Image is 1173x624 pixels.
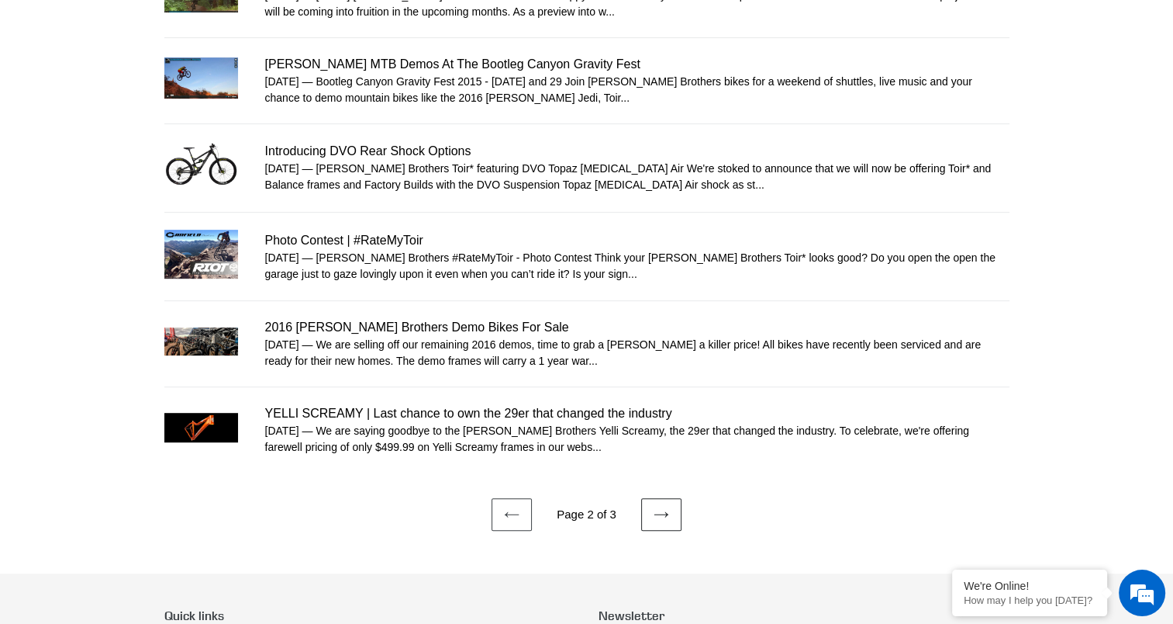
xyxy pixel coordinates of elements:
[599,608,1009,623] p: Newsletter
[254,8,292,45] div: Minimize live chat window
[104,87,284,107] div: Chat with us now
[8,424,295,478] textarea: Type your message and hit 'Enter'
[164,608,575,623] p: Quick links
[50,78,88,116] img: d_696896380_company_1647369064580_696896380
[964,580,1095,592] div: We're Online!
[17,85,40,109] div: Navigation go back
[90,196,214,352] span: We're online!
[536,506,638,524] li: Page 2 of 3
[964,595,1095,606] p: How may I help you today?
